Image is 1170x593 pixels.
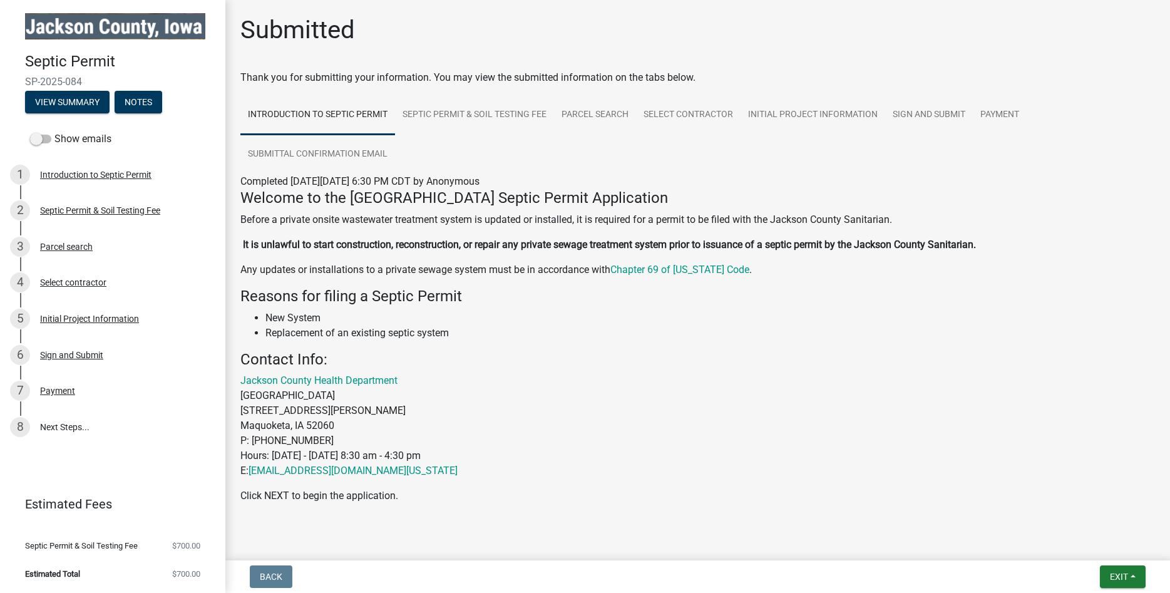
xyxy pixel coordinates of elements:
a: Estimated Fees [10,492,205,517]
wm-modal-confirm: Notes [115,98,162,108]
div: 3 [10,237,30,257]
h1: Submitted [240,15,355,45]
h4: Septic Permit [25,53,215,71]
div: 7 [10,381,30,401]
img: Jackson County, Iowa [25,13,205,39]
div: Payment [40,386,75,395]
p: Click NEXT to begin the application. [240,488,1155,503]
h4: Contact Info: [240,351,1155,369]
h4: Reasons for filing a Septic Permit [240,287,1155,306]
button: Notes [115,91,162,113]
li: New System [265,311,1155,326]
a: Payment [973,95,1027,135]
span: SP-2025-084 [25,76,200,88]
a: Jackson County Health Department [240,374,398,386]
h4: Welcome to the [GEOGRAPHIC_DATA] Septic Permit Application [240,189,1155,207]
div: 6 [10,345,30,365]
a: Septic Permit & Soil Testing Fee [395,95,554,135]
div: 8 [10,417,30,437]
p: [GEOGRAPHIC_DATA] [STREET_ADDRESS][PERSON_NAME] Maquoketa, IA 52060 P: [PHONE_NUMBER] Hours: [DAT... [240,373,1155,478]
span: $700.00 [172,570,200,578]
span: Completed [DATE][DATE] 6:30 PM CDT by Anonymous [240,175,480,187]
span: Exit [1110,572,1128,582]
wm-modal-confirm: Summary [25,98,110,108]
a: Introduction to Septic Permit [240,95,395,135]
div: Select contractor [40,278,106,287]
a: Chapter 69 of [US_STATE] Code [610,264,749,276]
div: Parcel search [40,242,93,251]
div: Thank you for submitting your information. You may view the submitted information on the tabs below. [240,70,1155,85]
div: 1 [10,165,30,185]
p: Any updates or installations to a private sewage system must be in accordance with . [240,262,1155,277]
a: Parcel search [554,95,636,135]
div: 2 [10,200,30,220]
div: 5 [10,309,30,329]
button: View Summary [25,91,110,113]
div: 4 [10,272,30,292]
a: [EMAIL_ADDRESS][DOMAIN_NAME][US_STATE] [249,465,458,477]
a: Submittal Confirmation Email [240,135,395,175]
a: Sign and Submit [885,95,973,135]
div: Sign and Submit [40,351,103,359]
a: Initial Project Information [741,95,885,135]
a: Select contractor [636,95,741,135]
label: Show emails [30,131,111,147]
span: Estimated Total [25,570,80,578]
p: Before a private onsite wastewater treatment system is updated or installed, it is required for a... [240,212,1155,227]
div: Septic Permit & Soil Testing Fee [40,206,160,215]
button: Back [250,565,292,588]
span: $700.00 [172,542,200,550]
div: Introduction to Septic Permit [40,170,151,179]
li: Replacement of an existing septic system [265,326,1155,341]
span: Septic Permit & Soil Testing Fee [25,542,138,550]
button: Exit [1100,565,1146,588]
span: Back [260,572,282,582]
strong: It is unlawful to start construction, reconstruction, or repair any private sewage treatment syst... [243,239,976,250]
div: Initial Project Information [40,314,139,323]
